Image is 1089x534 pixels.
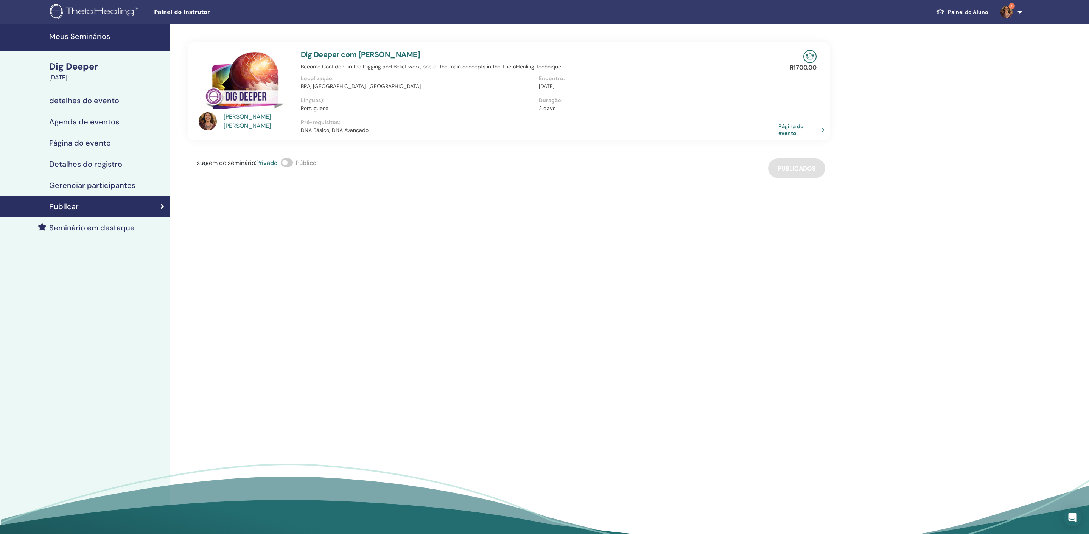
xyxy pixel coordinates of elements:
[803,50,817,63] img: In-Person Seminar
[50,4,140,21] img: logo.png
[49,60,166,73] div: Dig Deeper
[539,96,772,104] p: Duração :
[224,112,294,130] a: [PERSON_NAME] [PERSON_NAME]
[539,75,772,82] p: Encontro :
[790,63,817,72] p: R 1700.00
[301,63,777,71] p: Become Confident in the Digging and Belief work, one of the main concepts in the ThetaHealing Tec...
[936,9,945,15] img: graduation-cap-white.svg
[1000,6,1013,18] img: default.jpg
[49,181,135,190] h4: Gerenciar participantes
[49,96,119,105] h4: detalhes do evento
[199,112,217,130] img: default.jpg
[154,8,268,16] span: Painel do instrutor
[301,75,534,82] p: Localização :
[1063,508,1081,526] div: Open Intercom Messenger
[199,50,292,115] img: Dig Deeper
[301,82,534,90] p: BRA, [GEOGRAPHIC_DATA], [GEOGRAPHIC_DATA]
[301,104,534,112] p: Portuguese
[49,117,119,126] h4: Agenda de eventos
[49,138,111,147] h4: Página do evento
[49,202,79,211] h4: Publicar
[539,104,772,112] p: 2 days
[49,73,166,82] div: [DATE]
[778,123,828,137] a: Página do evento
[301,96,534,104] p: Línguas) :
[301,50,420,59] a: Dig Deeper com [PERSON_NAME]
[256,159,278,167] span: Privado
[296,159,317,167] span: Público
[192,159,256,167] span: Listagem do seminário :
[539,82,772,90] p: [DATE]
[301,118,777,126] p: Pré-requisitos :
[1009,3,1015,9] span: 9+
[49,160,122,169] h4: Detalhes do registro
[301,126,777,134] p: DNA Básico, DNA Avançado
[45,60,170,82] a: Dig Deeper[DATE]
[930,5,994,19] a: Painel do Aluno
[49,32,166,41] h4: Meus Seminários
[49,223,135,232] h4: Seminário em destaque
